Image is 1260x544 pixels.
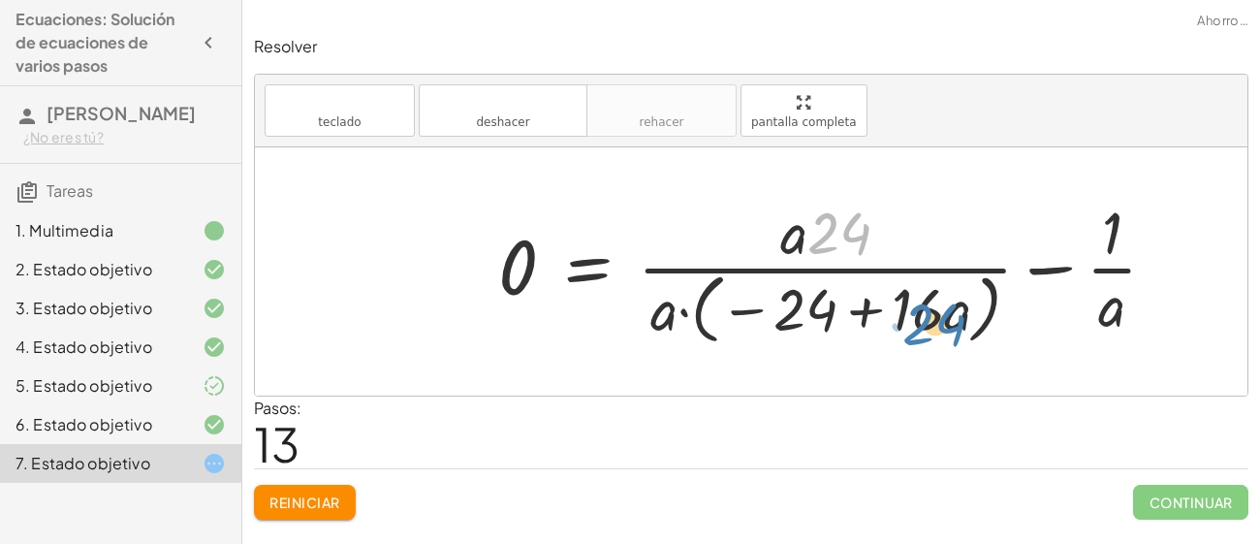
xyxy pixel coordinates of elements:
[16,220,113,240] font: 1. Multimedia
[751,115,857,129] font: pantalla completa
[740,84,867,137] button: pantalla completa
[254,398,301,418] font: Pasos:
[16,414,152,434] font: 6. Estado objetivo
[275,93,404,112] font: teclado
[254,485,356,520] button: Reiniciar
[16,9,174,76] font: Ecuaciones: Solución de ecuaciones de varios pasos
[265,84,415,137] button: tecladoteclado
[16,453,150,473] font: 7. Estado objetivo
[203,374,226,398] i: Task finished and part of it marked as correct.
[429,93,577,112] font: deshacer
[16,259,152,279] font: 2. Estado objetivo
[254,36,317,56] font: Resolver
[203,258,226,281] i: Task finished and correct.
[203,413,226,436] i: Task finished and correct.
[476,115,529,129] font: deshacer
[597,93,726,112] font: rehacer
[47,102,196,124] font: [PERSON_NAME]
[16,375,152,396] font: 5. Estado objetivo
[586,84,737,137] button: rehacerrehacer
[419,84,587,137] button: deshacerdeshacer
[203,219,226,242] i: Task finished.
[203,336,226,359] i: Task finished and correct.
[1197,13,1248,28] font: Ahorro…
[640,115,684,129] font: rehacer
[269,494,339,511] font: Reiniciar
[16,336,152,357] font: 4. Estado objetivo
[23,128,104,145] font: ¿No eres tú?
[254,414,299,473] font: 13
[203,452,226,475] i: Task started.
[47,180,93,201] font: Tareas
[16,298,152,318] font: 3. Estado objetivo
[203,297,226,320] i: Task finished and correct.
[318,115,361,129] font: teclado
